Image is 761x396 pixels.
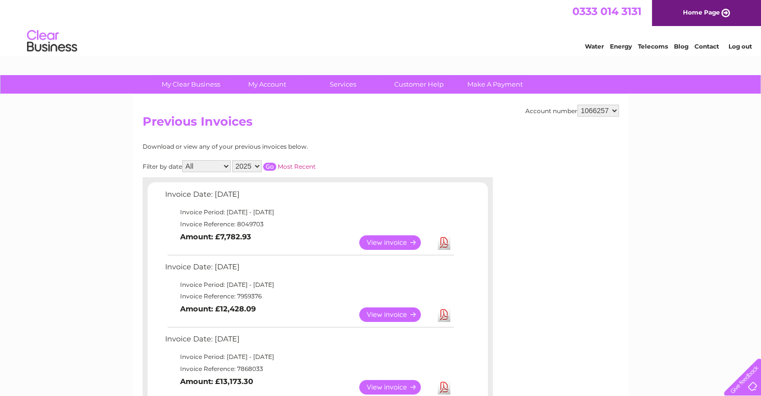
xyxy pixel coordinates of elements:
[302,75,384,94] a: Services
[163,332,455,351] td: Invoice Date: [DATE]
[359,307,433,322] a: View
[572,5,641,18] a: 0333 014 3131
[180,377,253,386] b: Amount: £13,173.30
[610,43,632,50] a: Energy
[145,6,617,49] div: Clear Business is a trading name of Verastar Limited (registered in [GEOGRAPHIC_DATA] No. 3667643...
[438,235,450,250] a: Download
[163,206,455,218] td: Invoice Period: [DATE] - [DATE]
[359,235,433,250] a: View
[638,43,668,50] a: Telecoms
[163,218,455,230] td: Invoice Reference: 8049703
[694,43,719,50] a: Contact
[180,232,251,241] b: Amount: £7,782.93
[163,260,455,279] td: Invoice Date: [DATE]
[163,188,455,206] td: Invoice Date: [DATE]
[27,26,78,57] img: logo.png
[180,304,256,313] b: Amount: £12,428.09
[163,351,455,363] td: Invoice Period: [DATE] - [DATE]
[150,75,232,94] a: My Clear Business
[674,43,688,50] a: Blog
[454,75,536,94] a: Make A Payment
[163,279,455,291] td: Invoice Period: [DATE] - [DATE]
[278,163,316,170] a: Most Recent
[226,75,308,94] a: My Account
[438,380,450,394] a: Download
[378,75,460,94] a: Customer Help
[143,143,405,150] div: Download or view any of your previous invoices below.
[585,43,604,50] a: Water
[438,307,450,322] a: Download
[359,380,433,394] a: View
[143,115,619,134] h2: Previous Invoices
[525,105,619,117] div: Account number
[143,160,405,172] div: Filter by date
[728,43,751,50] a: Log out
[163,290,455,302] td: Invoice Reference: 7959376
[163,363,455,375] td: Invoice Reference: 7868033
